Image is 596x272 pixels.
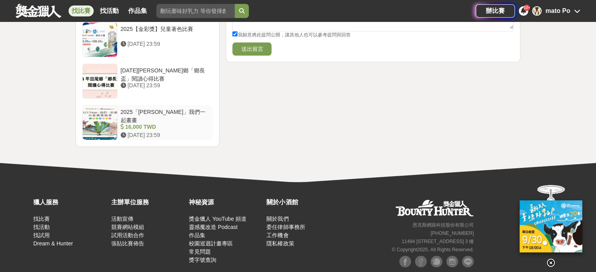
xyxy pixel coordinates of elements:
img: LINE [462,256,474,267]
span: 10+ [524,5,530,10]
a: 關於我們 [266,216,288,222]
small: 11494 [STREET_ADDRESS] 3 樓 [402,239,474,244]
div: 主辦單位服務 [111,198,185,207]
a: 獎金獵人 YouTube 頻道 [189,216,246,222]
div: 2025【金彩獎】兒童著色比賽 [121,25,210,40]
a: 活動宣傳 [111,216,133,222]
a: 張貼比賽佈告 [111,240,144,247]
a: 找活動 [33,224,50,230]
div: 獵人服務 [33,198,107,207]
img: Instagram [446,256,458,267]
a: 找活動 [97,5,122,16]
small: © Copyright 2025 . All Rights Reserved. [392,247,474,252]
a: 辦比賽 [476,4,515,18]
a: 作品集 [125,5,150,16]
input: 我願意將此提問公開，讓其他人也可以參考提問與回答 [232,31,237,36]
a: 常見問題 [189,249,211,255]
a: 工作機會 [266,232,288,238]
small: [PHONE_NUMBER] [431,231,474,236]
small: 恩克斯網路科技股份有限公司 [413,222,474,228]
div: [DATE] 23:59 [121,40,210,48]
div: [DATE][PERSON_NAME]鄉「鄉長盃」閱讀心得比賽 [121,67,210,81]
img: Plurk [431,256,442,267]
img: Facebook [399,256,411,267]
a: 校園巡迴計畫專區 [189,240,233,247]
a: 試用活動合作 [111,232,144,238]
span: 我願意將此提問公開，讓其他人也可以參考提問與回答 [237,32,350,38]
button: 送出留言 [232,42,272,56]
a: 作品集 [189,232,205,238]
img: Facebook [415,256,427,267]
a: 獎字號查詢 [189,257,216,263]
a: 找比賽 [33,216,50,222]
div: 16,000 TWD [121,123,210,131]
a: 2025【金彩獎】兒童著色比賽 [DATE] 23:59 [82,22,213,57]
div: [DATE] 23:59 [121,131,210,139]
a: 委任律師事務所 [266,224,305,230]
a: 2025「[PERSON_NAME]」我們一起畫畫 16,000 TWD [DATE] 23:59 [82,105,213,140]
div: 神秘資源 [189,198,263,207]
div: 2025「[PERSON_NAME]」我們一起畫畫 [121,108,210,123]
a: Dream & Hunter [33,240,73,247]
a: 隱私權政策 [266,240,294,247]
a: 找試用 [33,232,50,238]
div: [DATE] 23:59 [121,81,210,90]
a: [DATE][PERSON_NAME]鄉「鄉長盃」閱讀心得比賽 [DATE] 23:59 [82,63,213,99]
div: M [532,6,542,16]
input: 翻玩臺味好乳力 等你發揮創意！ [156,4,235,18]
a: 找比賽 [69,5,94,16]
a: 競賽網站模組 [111,224,144,230]
a: 靈感魔改造 Podcast [189,224,237,230]
div: mato Po [545,6,570,16]
div: 關於小酒館 [266,198,340,207]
